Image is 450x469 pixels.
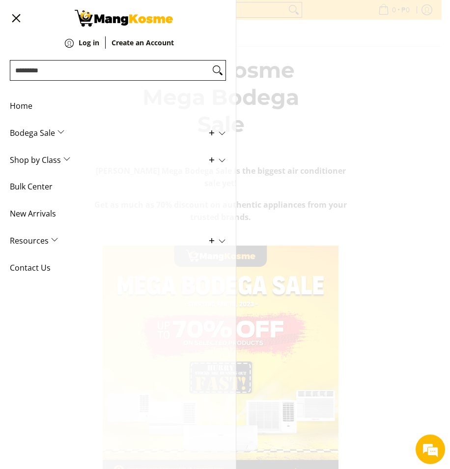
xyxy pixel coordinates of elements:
[10,93,211,120] span: Home
[5,269,187,303] textarea: Type your message and click 'Submit'
[75,10,173,27] img: Mang Kosme Mega Bodega Sale
[144,303,178,316] em: Submit
[112,39,174,61] a: Create an Account
[161,5,185,29] div: Minimize live chat window
[10,120,211,147] span: Bodega Sale
[79,39,99,61] a: Log in
[10,200,211,227] span: New Arrivals
[79,38,99,47] strong: Log in
[10,227,226,254] a: Resources
[10,173,226,200] a: Bulk Center
[10,227,211,254] span: Resources
[10,93,226,120] a: Home
[10,147,226,174] a: Shop by Class
[21,124,171,223] span: We are offline. Please leave us a message.
[112,38,174,47] strong: Create an Account
[10,254,211,281] span: Contact Us
[10,120,226,147] a: Bodega Sale
[10,173,211,200] span: Bulk Center
[10,200,226,227] a: New Arrivals
[10,254,226,281] a: Contact Us
[51,55,165,68] div: Leave a message
[210,61,225,80] button: Search
[10,147,211,174] span: Shop by Class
